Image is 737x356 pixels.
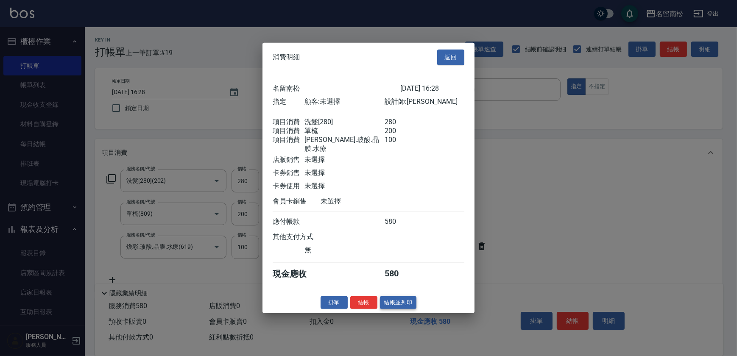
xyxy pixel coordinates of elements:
div: 其他支付方式 [273,232,337,241]
div: 洗髮[280] [304,117,384,126]
div: [DATE] 16:28 [400,84,464,93]
div: 顧客: 未選擇 [304,97,384,106]
div: 應付帳款 [273,217,304,226]
div: 未選擇 [321,197,400,206]
div: 未選擇 [304,168,384,177]
div: 名留南松 [273,84,400,93]
span: 消費明細 [273,53,300,61]
div: 指定 [273,97,304,106]
div: 未選擇 [304,155,384,164]
div: 580 [385,217,416,226]
button: 返回 [437,50,464,65]
div: 項目消費 [273,135,304,153]
button: 結帳並列印 [380,296,417,309]
div: 設計師: [PERSON_NAME] [385,97,464,106]
div: 卡券使用 [273,181,304,190]
div: 100 [385,135,416,153]
div: 無 [304,245,384,254]
div: 200 [385,126,416,135]
button: 結帳 [350,296,377,309]
div: 卡券銷售 [273,168,304,177]
div: 580 [385,268,416,279]
div: 項目消費 [273,126,304,135]
div: 單梳 [304,126,384,135]
div: 會員卡銷售 [273,197,321,206]
div: [PERSON_NAME].玻酸.晶膜.水療 [304,135,384,153]
div: 現金應收 [273,268,321,279]
button: 掛單 [321,296,348,309]
div: 280 [385,117,416,126]
div: 店販銷售 [273,155,304,164]
div: 未選擇 [304,181,384,190]
div: 項目消費 [273,117,304,126]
